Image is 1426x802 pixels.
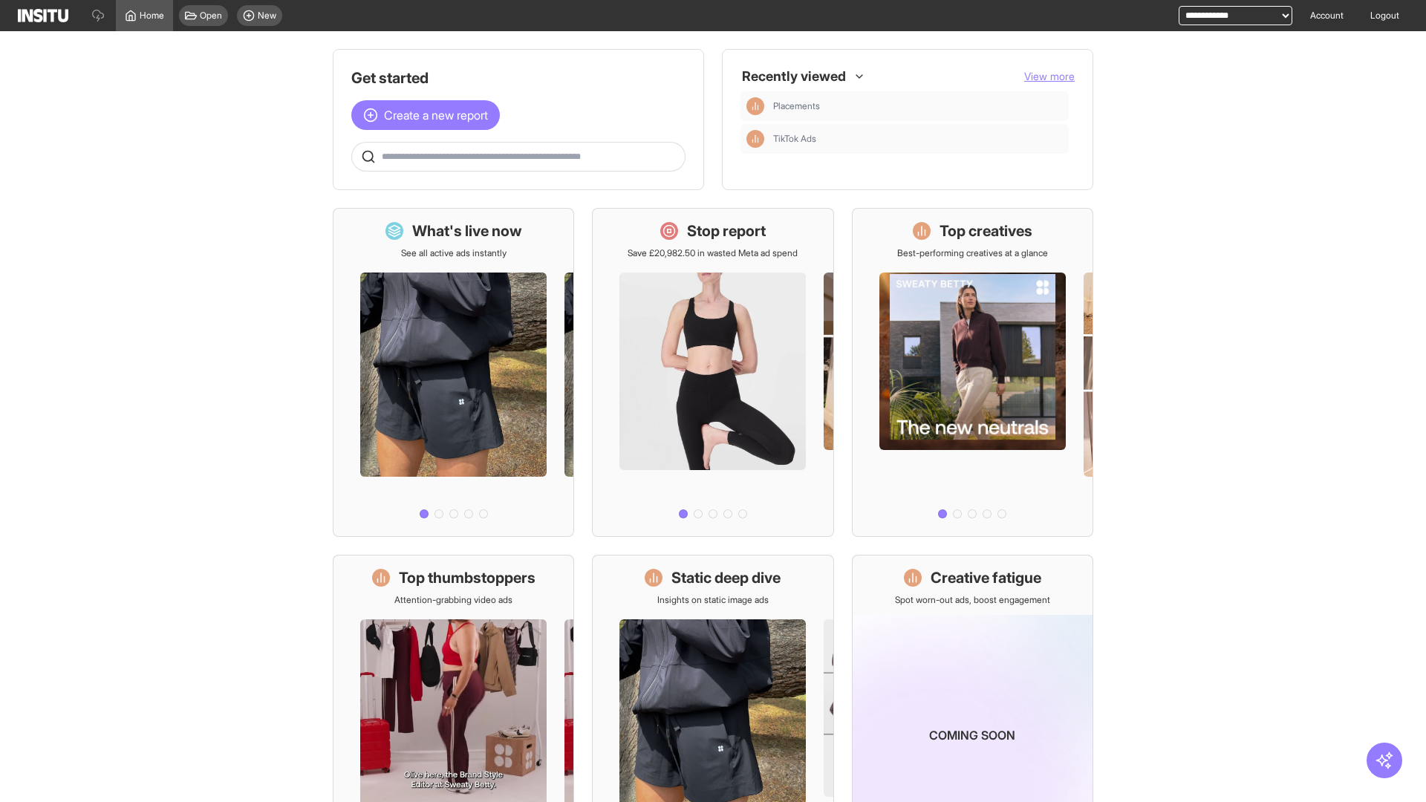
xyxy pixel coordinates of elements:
a: Stop reportSave £20,982.50 in wasted Meta ad spend [592,208,833,537]
h1: Top creatives [940,221,1032,241]
span: Open [200,10,222,22]
span: Placements [773,100,1063,112]
h1: Top thumbstoppers [399,567,535,588]
p: Best-performing creatives at a glance [897,247,1048,259]
p: Insights on static image ads [657,594,769,606]
p: See all active ads instantly [401,247,507,259]
a: What's live nowSee all active ads instantly [333,208,574,537]
span: TikTok Ads [773,133,816,145]
p: Save £20,982.50 in wasted Meta ad spend [628,247,798,259]
img: Logo [18,9,68,22]
div: Insights [746,97,764,115]
span: TikTok Ads [773,133,1063,145]
span: Placements [773,100,820,112]
h1: What's live now [412,221,522,241]
button: Create a new report [351,100,500,130]
p: Attention-grabbing video ads [394,594,512,606]
span: Home [140,10,164,22]
button: View more [1024,69,1075,84]
span: View more [1024,70,1075,82]
span: New [258,10,276,22]
h1: Static deep dive [671,567,781,588]
span: Create a new report [384,106,488,124]
a: Top creativesBest-performing creatives at a glance [852,208,1093,537]
div: Insights [746,130,764,148]
h1: Get started [351,68,686,88]
h1: Stop report [687,221,766,241]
